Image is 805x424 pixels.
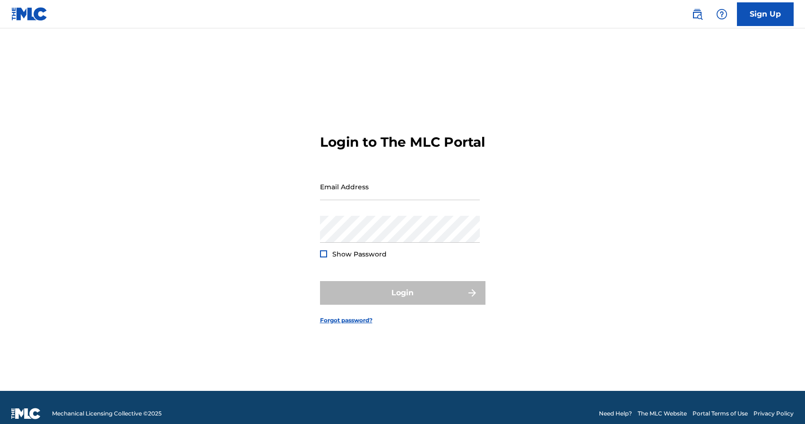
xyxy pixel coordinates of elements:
[11,7,48,21] img: MLC Logo
[599,409,632,418] a: Need Help?
[320,316,372,325] a: Forgot password?
[753,409,794,418] a: Privacy Policy
[758,379,805,424] iframe: Chat Widget
[11,408,41,419] img: logo
[688,5,707,24] a: Public Search
[52,409,162,418] span: Mechanical Licensing Collective © 2025
[638,409,687,418] a: The MLC Website
[332,250,387,258] span: Show Password
[692,409,748,418] a: Portal Terms of Use
[737,2,794,26] a: Sign Up
[320,134,485,150] h3: Login to The MLC Portal
[692,9,703,20] img: search
[712,5,731,24] div: Help
[716,9,727,20] img: help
